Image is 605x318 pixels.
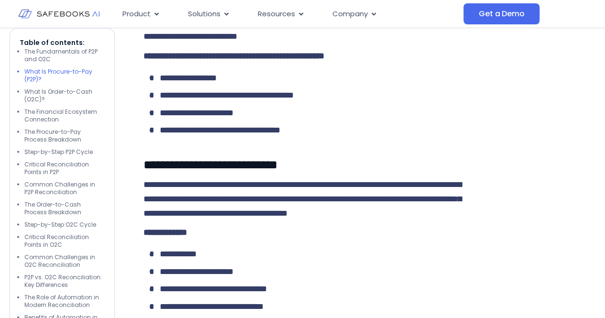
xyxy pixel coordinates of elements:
[24,253,105,269] li: Common Challenges in O2C Reconciliation
[24,88,105,103] li: What Is Order-to-Cash (O2C)?
[24,68,105,83] li: What Is Procure-to-Pay (P2P)?
[24,274,105,289] li: P2P vs. O2C Reconciliation: Key Differences
[24,181,105,196] li: Common Challenges in P2P Reconciliation
[24,233,105,249] li: Critical Reconciliation Points in O2C
[463,3,539,24] a: Get a Demo
[332,9,368,20] span: Company
[24,108,105,123] li: The Financial Ecosystem Connection
[188,9,220,20] span: Solutions
[479,9,524,19] span: Get a Demo
[24,148,105,156] li: Step-by-Step P2P Cycle
[24,294,105,309] li: The Role of Automation in Modern Reconciliation
[20,38,105,48] p: Table of contents:
[122,9,151,20] span: Product
[24,201,105,216] li: The Order-to-Cash Process Breakdown
[115,5,463,23] nav: Menu
[24,221,105,229] li: Step-by-Step O2C Cycle
[24,128,105,143] li: The Procure-to-Pay Process Breakdown
[258,9,295,20] span: Resources
[115,5,463,23] div: Menu Toggle
[24,161,105,176] li: Critical Reconciliation Points in P2P
[24,48,105,63] li: The Fundamentals of P2P and O2C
